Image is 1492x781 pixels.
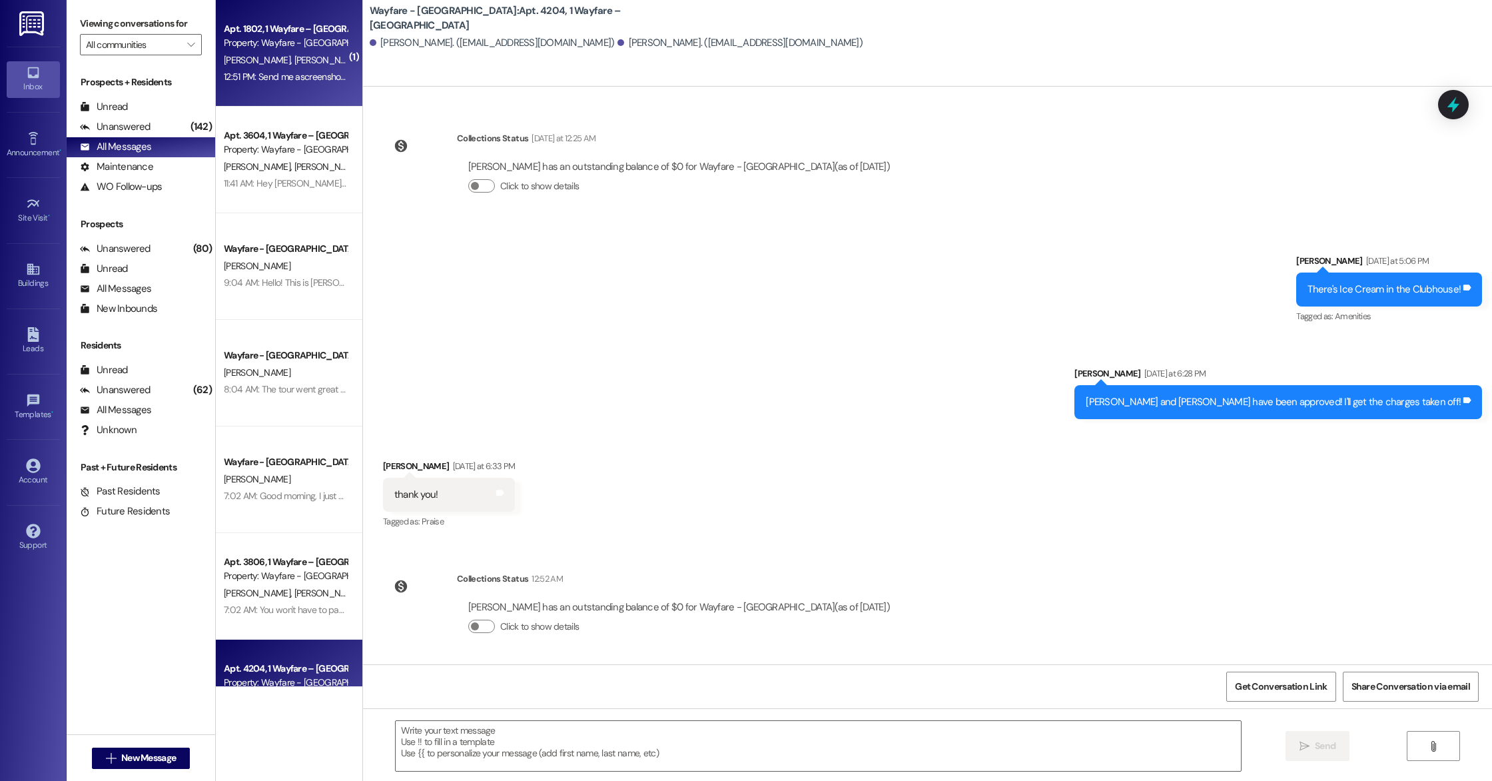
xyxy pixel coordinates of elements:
div: There's Ice Cream in the Clubhouse! [1307,283,1461,297]
div: Prospects [67,217,215,231]
span: • [48,211,50,221]
div: 7:02 AM: You won't have to pay another pet deposit, but we do have a transfer fee of $500! [224,604,579,616]
span: [PERSON_NAME] [224,161,294,173]
img: ResiDesk Logo [19,11,47,36]
div: Apt. 3806, 1 Wayfare – [GEOGRAPHIC_DATA] [224,555,347,569]
a: Account [7,454,60,490]
span: [PERSON_NAME] [294,587,360,599]
span: Amenities [1335,311,1371,322]
div: [PERSON_NAME]. ([EMAIL_ADDRESS][DOMAIN_NAME]) [617,36,863,50]
div: Tagged as: [383,512,516,531]
div: Collections Status [457,131,528,145]
div: Residents [67,339,215,353]
div: Apt. 3604, 1 Wayfare – [GEOGRAPHIC_DATA] [224,129,347,143]
div: [PERSON_NAME] [1074,367,1482,385]
a: Support [7,520,60,556]
span: [PERSON_NAME] [224,367,290,379]
span: Parking , [886,76,913,87]
div: thank you! [394,488,438,502]
div: Past + Future Residents [67,460,215,474]
div: WO Follow-ups [80,180,162,194]
div: 8:04 AM: The tour went great and I plan to finish my application once I have everything I need fo... [224,383,651,395]
label: Viewing conversations for [80,13,202,34]
div: [DATE] at 6:33 PM [450,459,516,473]
div: All Messages [80,140,151,154]
div: Unanswered [80,242,151,256]
a: Site Visit • [7,193,60,229]
div: Property: Wayfare - [GEOGRAPHIC_DATA] [224,36,347,50]
div: Property: Wayfare - [GEOGRAPHIC_DATA] [224,569,347,583]
div: Unread [80,363,128,377]
span: [PERSON_NAME] [294,161,360,173]
span: Praise [422,516,444,527]
div: Property: Wayfare - [GEOGRAPHIC_DATA] [224,143,347,157]
div: 12:52 AM [528,572,563,586]
div: Apt. 4204, 1 Wayfare – [GEOGRAPHIC_DATA] [224,662,347,676]
div: (80) [190,239,215,259]
span: [PERSON_NAME] [294,54,360,66]
i:  [187,39,194,50]
div: [DATE] at 6:28 PM [1141,367,1206,381]
i:  [1300,741,1309,752]
span: • [59,146,61,155]
i:  [106,753,116,764]
a: Buildings [7,258,60,294]
div: [PERSON_NAME] [1296,254,1482,273]
div: Future Residents [80,504,170,518]
div: [DATE] at 5:06 PM [1363,254,1429,268]
span: [PERSON_NAME] [224,260,290,272]
div: 9:04 AM: Hello! This is [PERSON_NAME] with Wayfare [GEOGRAPHIC_DATA] Apartments. I just wanted to... [224,277,1160,289]
div: Unanswered [80,120,151,134]
div: Unknown [80,423,137,437]
span: Get Conversation Link [1235,680,1327,694]
span: [PERSON_NAME] [224,473,290,485]
div: (142) [187,117,215,137]
button: New Message [92,748,190,769]
div: Wayfare - [GEOGRAPHIC_DATA] [224,455,347,469]
span: • [51,408,53,417]
div: 12:51 PM: Send me ascreenshot of confirmation [224,71,404,83]
div: [PERSON_NAME] has an outstanding balance of $0 for Wayfare - [GEOGRAPHIC_DATA] (as of [DATE]) [468,160,890,174]
b: Wayfare - [GEOGRAPHIC_DATA]: Apt. 4204, 1 Wayfare – [GEOGRAPHIC_DATA] [370,4,636,33]
div: Apt. 1802, 1 Wayfare – [GEOGRAPHIC_DATA] [224,22,347,36]
div: [PERSON_NAME] [383,459,516,478]
div: Wayfare - [GEOGRAPHIC_DATA] [224,242,347,256]
span: Share Conversation via email [1351,680,1470,694]
span: Send [1315,739,1335,753]
label: Click to show details [500,179,579,193]
div: Past Residents [80,484,161,498]
div: Maintenance [80,160,153,174]
div: [DATE] at 12:25 AM [528,131,595,145]
div: [PERSON_NAME] has an outstanding balance of $0 for Wayfare - [GEOGRAPHIC_DATA] (as of [DATE]) [468,600,890,614]
div: [PERSON_NAME]. ([EMAIL_ADDRESS][DOMAIN_NAME]) [370,36,615,50]
div: (62) [190,380,215,400]
div: Unread [80,100,128,114]
i:  [1428,741,1438,752]
div: Unanswered [80,383,151,397]
a: Leads [7,323,60,359]
div: All Messages [80,403,151,417]
div: Unread [80,262,128,276]
button: Get Conversation Link [1226,672,1335,702]
label: Click to show details [500,620,579,634]
div: Prospects + Residents [67,75,215,89]
span: Documentation [913,76,969,87]
a: Templates • [7,389,60,425]
span: [PERSON_NAME] [224,587,294,599]
div: Wayfare - [GEOGRAPHIC_DATA] [224,349,347,363]
button: Send [1286,731,1350,761]
div: Tagged as: [1296,307,1482,326]
div: Collections Status [457,572,528,586]
div: Property: Wayfare - [GEOGRAPHIC_DATA] [224,676,347,690]
div: All Messages [80,282,151,296]
div: 7:02 AM: Good morning, I just watned to reach out to see how that tour with [PERSON_NAME] went an... [224,490,1006,502]
div: New Inbounds [80,302,157,316]
button: Share Conversation via email [1343,672,1479,702]
div: 11:41 AM: Hey [PERSON_NAME], could you drop off the key [PERSON_NAME] left with you when you have... [224,177,669,189]
input: All communities [86,34,181,55]
span: [PERSON_NAME] [224,54,294,66]
span: New Message [121,751,176,765]
a: Inbox [7,61,60,97]
div: [PERSON_NAME] and [PERSON_NAME] have been approved! I'll get the charges taken off! [1086,395,1461,409]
